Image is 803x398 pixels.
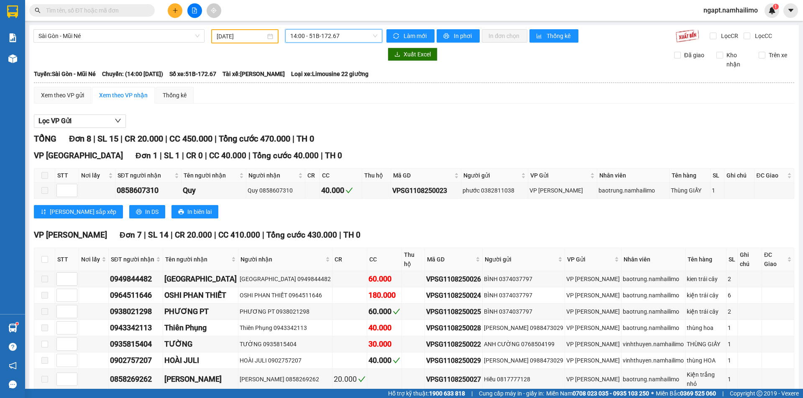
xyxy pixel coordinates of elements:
span: Kho nhận [723,51,752,69]
button: caret-down [783,3,798,18]
td: VP Phạm Ngũ Lão [565,287,621,304]
span: | [120,134,123,144]
div: BÌNH 0374037797 [484,274,563,284]
div: thùng hoa [687,323,725,332]
div: 40.000 [368,322,400,334]
th: Ghi chú [738,248,762,271]
div: VPSG1108250026 [426,274,481,284]
th: CC [320,169,362,183]
td: THÁI HÒA [163,271,238,287]
span: bar-chart [536,33,543,40]
span: Miền Nam [546,389,649,398]
td: VPSG1108250022 [425,336,483,352]
input: Tìm tên, số ĐT hoặc mã đơn [46,6,145,15]
div: 2 [728,307,736,316]
div: VPSG1108250027 [426,374,481,385]
span: Người nhận [248,171,296,180]
span: sort-ascending [41,209,46,215]
div: OSHI PHAN THIẾT [164,289,237,301]
div: 20.000 [334,373,366,385]
div: Xem theo VP nhận [99,91,148,100]
span: Số xe: 51B-172.67 [169,69,216,79]
td: VPSG1108250025 [425,304,483,320]
div: Kiện trắng nhỏ [687,370,725,388]
span: Tên người nhận [184,171,238,180]
span: Trên xe [765,51,790,60]
span: Tổng cước 40.000 [253,151,319,160]
div: baotrung.namhailimo [623,274,684,284]
span: SĐT người nhận [118,171,173,180]
span: Người nhận [240,255,324,264]
span: SL 1 [164,151,180,160]
span: Chuyến: (14:00 [DATE]) [102,69,163,79]
span: message [9,380,17,388]
td: VP Phạm Ngũ Lão [565,369,621,390]
span: SĐT người nhận [111,255,154,264]
td: 0935815404 [109,336,163,352]
div: VPSG1108250028 [426,323,481,333]
button: syncLàm mới [386,29,435,43]
td: VPSG1108250029 [425,352,483,369]
span: caret-down [787,7,795,14]
img: solution-icon [8,33,17,42]
strong: 1900 633 818 [429,390,465,397]
span: | [214,230,216,240]
div: [PERSON_NAME] 0988473029 [484,323,563,332]
button: plus [168,3,182,18]
div: 0949844482 [110,273,161,285]
button: downloadXuất Excel [388,48,437,61]
strong: 0369 525 060 [680,390,716,397]
span: Mã GD [393,171,453,180]
span: copyright [757,390,762,396]
span: CC 450.000 [169,134,212,144]
div: Xem theo VP gửi [41,91,84,100]
td: 0938021298 [109,304,163,320]
button: sort-ascending[PERSON_NAME] sắp xếp [34,205,123,218]
td: Thiên Phụng [163,320,238,336]
span: 1 [774,4,777,10]
td: Quy [182,183,246,199]
div: 1 [728,375,736,384]
span: Miền Bắc [656,389,716,398]
div: BÌNH 0374037797 [484,307,563,316]
span: TH 0 [297,134,314,144]
span: Mã GD [427,255,474,264]
th: STT [55,248,79,271]
th: CR [305,169,320,183]
td: VP Phạm Ngũ Lão [565,352,621,369]
div: VP [PERSON_NAME] [566,307,620,316]
span: VP [GEOGRAPHIC_DATA] [34,151,123,160]
div: baotrung.namhailimo [598,186,668,195]
span: Tên người nhận [165,255,230,264]
div: VPSG1108250022 [426,339,481,350]
span: In DS [145,207,159,216]
td: VP Phạm Ngũ Lão [565,320,621,336]
div: VP [PERSON_NAME] [529,186,596,195]
div: Thùng GIẤY [671,186,709,195]
div: 1 [728,340,736,349]
td: VPSG1108250024 [425,287,483,304]
div: VP [PERSON_NAME] [566,340,620,349]
th: CC [367,248,402,271]
td: 0949844482 [109,271,163,287]
strong: 0708 023 035 - 0935 103 250 [573,390,649,397]
span: | [160,151,162,160]
span: | [262,230,264,240]
th: Nhân viên [597,169,670,183]
td: 0964511646 [109,287,163,304]
div: Quy [183,185,245,196]
span: VP Gửi [530,171,588,180]
div: Thiên Phụng [164,322,237,334]
div: 1 [728,323,736,332]
span: Cung cấp máy in - giấy in: [479,389,544,398]
span: check [393,357,400,364]
span: Lọc CR [718,31,739,41]
td: VP Phạm Ngũ Lão [528,183,597,199]
span: printer [443,33,450,40]
span: sync [393,33,400,40]
div: ANH CƯỜNG 0768504199 [484,340,563,349]
span: Tổng cước 430.000 [266,230,337,240]
div: BÌNH 0374037797 [484,291,563,300]
div: VPSG1108250025 [426,307,481,317]
span: TH 0 [343,230,361,240]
